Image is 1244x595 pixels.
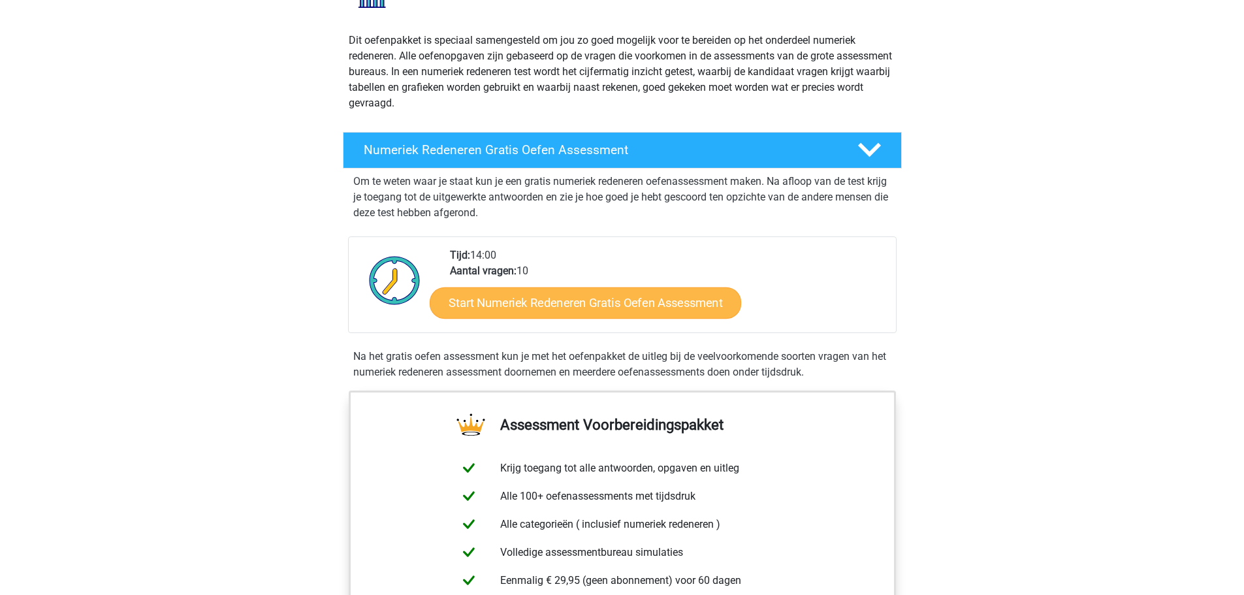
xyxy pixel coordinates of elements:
[450,265,517,277] b: Aantal vragen:
[348,349,897,380] div: Na het gratis oefen assessment kun je met het oefenpakket de uitleg bij de veelvoorkomende soorte...
[364,142,837,157] h4: Numeriek Redeneren Gratis Oefen Assessment
[430,287,741,318] a: Start Numeriek Redeneren Gratis Oefen Assessment
[450,249,470,261] b: Tijd:
[362,248,428,313] img: Klok
[338,132,907,169] a: Numeriek Redeneren Gratis Oefen Assessment
[353,174,891,221] p: Om te weten waar je staat kun je een gratis numeriek redeneren oefenassessment maken. Na afloop v...
[440,248,895,332] div: 14:00 10
[349,33,896,111] p: Dit oefenpakket is speciaal samengesteld om jou zo goed mogelijk voor te bereiden op het onderdee...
